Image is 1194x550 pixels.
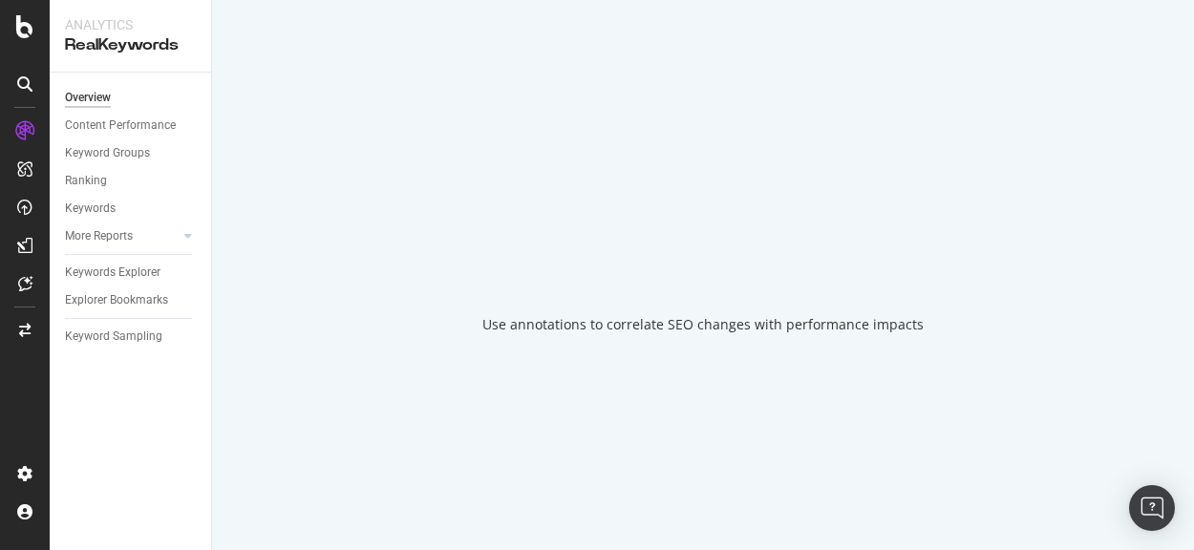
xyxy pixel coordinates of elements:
div: Use annotations to correlate SEO changes with performance impacts [482,315,924,334]
div: Content Performance [65,116,176,136]
div: Ranking [65,171,107,191]
a: Explorer Bookmarks [65,290,198,310]
div: RealKeywords [65,34,196,56]
a: More Reports [65,226,179,246]
a: Ranking [65,171,198,191]
div: Keyword Groups [65,143,150,163]
a: Overview [65,88,198,108]
a: Keyword Sampling [65,327,198,347]
div: Open Intercom Messenger [1129,485,1175,531]
div: Explorer Bookmarks [65,290,168,310]
div: Keyword Sampling [65,327,162,347]
a: Keyword Groups [65,143,198,163]
a: Content Performance [65,116,198,136]
div: Keywords [65,199,116,219]
a: Keywords [65,199,198,219]
div: animation [634,216,772,285]
div: More Reports [65,226,133,246]
div: Keywords Explorer [65,263,160,283]
div: Overview [65,88,111,108]
div: Analytics [65,15,196,34]
a: Keywords Explorer [65,263,198,283]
